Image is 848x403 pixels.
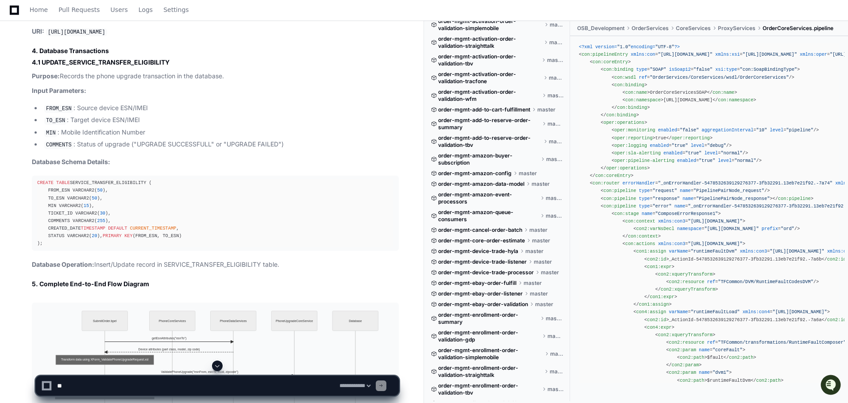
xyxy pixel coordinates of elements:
span: < = = /> [633,226,800,231]
span: con:namespace [718,97,753,103]
span: ref [707,279,715,284]
span: type [636,67,647,72]
span: "[URL][DOMAIN_NAME]" [658,52,713,57]
span: con1:expr [647,264,671,269]
span: "response" [652,196,680,201]
span: con2:resource [669,279,704,284]
span: order-mgmt-activation-order-validation-simplemobile [438,18,543,32]
span: con4:expr [647,325,671,330]
span: oper:logging [614,143,647,148]
span: < = > [623,219,745,224]
span: </ > [623,234,661,239]
span: con2:path [680,355,704,360]
span: order-mgmt-activation-order-validation-tbv [438,53,540,67]
h3: 5. Complete End-to-End Flow Diagram [32,280,399,288]
span: "ComposeErrorResponse1" [655,211,718,216]
span: order-mgmt-amazon-buyer-subscription [438,152,539,166]
span: oper:operations [603,120,644,125]
p: Records the phone upgrade transaction in the database. [32,71,399,81]
span: < > [612,135,655,141]
span: "debug" [707,143,726,148]
span: name [699,347,710,353]
span: "coreFault" [713,347,743,353]
code: MIN [44,129,58,137]
div: SERVICE_TRANSFER_ELIGIBILITY ( FROM_ESN VARCHAR2( ), TO_ESN VARCHAR2( ), MIN VARCHAR2( ), TICKET_... [37,179,393,247]
span: "error" [652,203,671,209]
span: order-mgmt-activation-order-validation-straighttalk [438,35,542,50]
span: </ > [601,165,650,171]
span: con1:assign [639,302,669,307]
span: "false" [694,67,713,72]
span: < > [655,272,716,277]
span: enabled [658,127,677,133]
span: • [73,119,77,126]
span: name [680,188,691,193]
span: < = = = /> [612,127,819,133]
span: type [639,188,650,193]
span: name [642,211,653,216]
span: </ > [655,287,718,292]
span: enabled [677,158,696,163]
span: < > [644,257,669,262]
span: </ > [666,135,713,141]
span: "[URL][DOMAIN_NAME]" [688,241,742,246]
span: OrderCoreServices.pipeline [763,25,833,32]
h4: 4.1 UPDATE_SERVICE_TRANSFER_ELIGIBILITY [32,58,399,67]
span: </ > [713,97,756,103]
span: order-mgmt-activation-order-validation-wfm [438,88,540,103]
span: < > [590,59,631,65]
span: master [529,226,547,234]
span: 50 [92,196,97,201]
span: "[URL][DOMAIN_NAME]" [688,219,742,224]
span: con:stage [614,211,639,216]
span: order-mgmt-amazon-data-model [438,180,524,188]
span: < = = /> [612,143,732,148]
span: 30 [100,211,105,216]
span: OSB_Development [577,25,624,32]
span: con2:id [827,257,846,262]
span: con:name [713,90,734,95]
span: xsi:type [715,67,737,72]
span: Pull Requests [58,7,100,12]
span: con:pipeline [778,196,811,201]
span: <?xml version= encoding= ?> [579,44,680,50]
span: < = = = > [601,67,800,72]
span: Logs [139,7,153,12]
img: 1756235613930-3d25f9e4-fa56-45dd-b3ad-e072dfbd1548 [9,66,25,82]
span: < = > [612,211,721,216]
span: < > [612,82,647,88]
span: Home [30,7,48,12]
span: master [541,269,559,276]
span: xmlns:con3 [658,241,686,246]
span: < = > [623,241,745,246]
img: PlayerZero [9,9,27,27]
span: oper:reporting [614,135,652,141]
span: < = /> [612,75,794,80]
span: con:pipeline [603,196,636,201]
span: "OrderServices/CoreServices/wsdl/OrderCoreServices" [650,75,789,80]
span: order-mgmt-amazon-config [438,170,512,177]
span: xmlns:con3 [740,249,767,254]
span: aggregationInterval [702,127,753,133]
span: order-mgmt-ebay-order-fulfill [438,280,517,287]
span: master [537,106,555,113]
span: Users [111,7,128,12]
span: level [704,150,718,156]
span: master [534,258,552,265]
span: enabled [650,143,669,148]
span: "10" [756,127,767,133]
span: order-mgmt-cancel-order-batch [438,226,522,234]
span: master [550,350,564,357]
span: order-mgmt-activation-order-validation-tracfone [438,71,542,85]
span: con:binding [614,82,644,88]
h3: 4. Database Transactions [32,46,399,55]
span: con2:resource [669,340,704,345]
span: xmlns:con4 [743,309,770,315]
span: con2:xqueryTransform [658,332,713,338]
div: Past conversations [9,96,59,104]
span: order-mgmt-enrollment-order-validation-gdp [438,329,540,343]
span: OrderServices [632,25,669,32]
span: name [682,196,694,201]
code: [URL][DOMAIN_NAME] [46,28,107,36]
span: master [530,290,548,297]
